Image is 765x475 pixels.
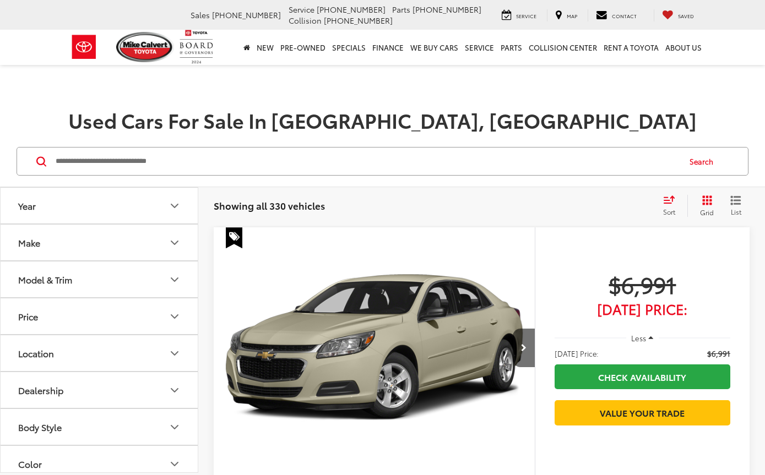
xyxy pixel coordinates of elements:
button: Body StyleBody Style [1,409,199,445]
span: Service [289,4,314,15]
button: Less [626,328,659,348]
button: LocationLocation [1,335,199,371]
span: [PHONE_NUMBER] [324,15,393,26]
button: Search [679,148,729,175]
button: List View [722,195,750,217]
span: Map [567,12,577,19]
span: Sales [191,9,210,20]
span: Collision [289,15,322,26]
span: Special [226,227,242,248]
div: Year [168,199,181,212]
a: Check Availability [555,364,730,389]
a: 2014 Chevrolet Malibu LT 2LT2014 Chevrolet Malibu LT 2LT2014 Chevrolet Malibu LT 2LT2014 Chevrole... [213,227,536,468]
span: Saved [678,12,694,19]
a: Parts [497,30,525,65]
a: My Saved Vehicles [654,9,702,21]
span: Sort [663,207,675,216]
a: Specials [329,30,369,65]
img: Mike Calvert Toyota [116,32,175,62]
span: $6,991 [707,348,730,359]
div: Location [168,347,181,360]
button: MakeMake [1,225,199,260]
a: New [253,30,277,65]
div: Model & Trim [18,274,72,285]
span: [DATE] Price: [555,348,599,359]
button: YearYear [1,188,199,223]
div: Price [168,310,181,323]
span: [DATE] Price: [555,303,730,314]
img: 2014 Chevrolet Malibu LT 2LT [213,227,536,469]
button: Grid View [687,195,722,217]
a: Home [240,30,253,65]
a: About Us [662,30,705,65]
span: Service [516,12,536,19]
span: Parts [392,4,410,15]
a: Service [493,9,545,21]
a: Finance [369,30,407,65]
span: [PHONE_NUMBER] [413,4,481,15]
a: Pre-Owned [277,30,329,65]
div: Color [168,457,181,471]
a: WE BUY CARS [407,30,462,65]
span: Showing all 330 vehicles [214,199,325,212]
img: Toyota [63,29,105,65]
div: Price [18,311,38,321]
span: Contact [612,12,637,19]
a: Collision Center [525,30,600,65]
div: Body Style [18,422,62,432]
span: [PHONE_NUMBER] [212,9,281,20]
div: Model & Trim [168,273,181,286]
div: Year [18,200,36,211]
a: Service [462,30,497,65]
div: Dealership [18,385,63,395]
input: Search by Make, Model, or Keyword [55,148,679,174]
a: Contact [588,9,645,21]
div: Location [18,348,54,358]
button: Model & TrimModel & Trim [1,261,199,297]
div: Make [18,237,40,248]
button: PricePrice [1,298,199,334]
button: Select sort value [658,195,687,217]
span: $6,991 [555,270,730,298]
div: Color [18,458,42,469]
span: Less [631,333,646,343]
div: Body Style [168,421,181,434]
span: [PHONE_NUMBER] [317,4,386,15]
a: Value Your Trade [555,400,730,425]
button: Next image [513,329,535,367]
div: Make [168,236,181,249]
span: Grid [700,208,714,217]
span: List [730,207,741,216]
a: Map [547,9,585,21]
div: Dealership [168,384,181,397]
button: DealershipDealership [1,372,199,408]
div: 2014 Chevrolet Malibu LT 2LT 0 [213,227,536,468]
a: Rent a Toyota [600,30,662,65]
